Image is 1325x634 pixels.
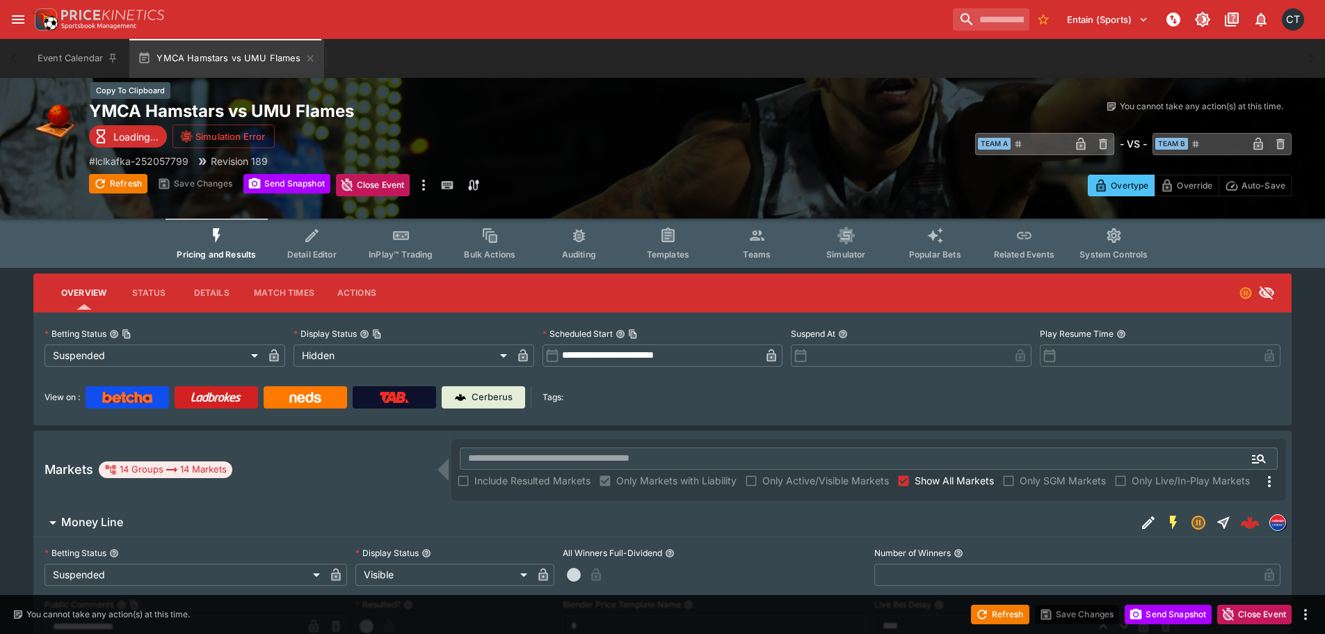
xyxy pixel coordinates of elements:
div: lclkafka [1269,514,1286,531]
span: Only Markets with Liability [616,473,737,488]
button: Copy To Clipboard [628,329,638,339]
span: Pricing and Results [177,249,256,260]
p: Number of Winners [874,547,951,559]
span: Show All Markets [915,473,994,488]
p: Loading... [113,129,159,144]
span: Detail Editor [287,249,337,260]
button: Event Calendar [29,39,127,78]
button: Notifications [1248,7,1274,32]
button: Number of Winners [954,548,963,558]
p: Revision 189 [211,154,268,168]
button: Send Snapshot [1125,605,1212,624]
button: Overtype [1088,175,1155,196]
label: View on : [45,386,80,409]
img: lclkafka [1270,515,1285,530]
button: Betting StatusCopy To Clipboard [109,329,119,339]
button: Play Resume Time [1116,329,1126,339]
span: Only Active/Visible Markets [762,473,889,488]
span: Team A [978,138,1011,150]
p: Betting Status [45,328,106,340]
p: You cannot take any action(s) at this time. [26,608,190,621]
p: All Winners Full-Dividend [563,547,662,559]
button: more [1297,606,1314,623]
button: All Winners Full-Dividend [665,548,675,558]
button: Cameron Tarver [1278,4,1308,35]
div: Copy To Clipboard [90,82,170,100]
span: InPlay™ Trading [369,249,433,260]
button: Status [118,276,180,310]
button: Match Times [243,276,326,310]
p: Display Status [355,547,419,559]
span: System Controls [1079,249,1148,260]
div: 14 Groups 14 Markets [104,461,227,478]
button: open drawer [6,7,31,32]
div: Start From [1088,175,1292,196]
img: Ladbrokes [191,392,241,403]
button: Actions [326,276,388,310]
p: Cerberus [472,390,513,404]
p: Scheduled Start [543,328,613,340]
span: Include Resulted Markets [474,473,591,488]
button: Documentation [1219,7,1244,32]
p: Betting Status [45,547,106,559]
p: Auto-Save [1242,178,1285,193]
button: Refresh [89,174,147,193]
a: Cerberus [442,386,525,409]
h6: Money Line [61,515,123,530]
button: SGM Enabled [1161,510,1186,535]
div: Hidden [294,344,512,367]
svg: Hidden [1258,285,1275,301]
button: Refresh [971,605,1029,624]
p: Display Status [294,328,357,340]
p: Suspend At [791,328,835,340]
h6: - VS - [1120,136,1147,151]
span: Teams [743,249,771,260]
button: Open [1246,446,1271,471]
div: Suspended [45,564,325,586]
p: Copy To Clipboard [89,154,188,168]
h5: Markets [45,461,93,477]
button: more [415,174,432,196]
button: Overview [50,276,118,310]
button: Display Status [421,548,431,558]
span: Auditing [562,249,596,260]
img: basketball.png [33,100,78,145]
p: Override [1177,178,1212,193]
span: Bulk Actions [464,249,515,260]
button: YMCA Hamstars vs UMU Flames [129,39,324,78]
img: Betcha [102,392,152,403]
svg: More [1261,473,1278,490]
p: Play Resume Time [1040,328,1114,340]
img: Neds [289,392,321,403]
button: No Bookmarks [1032,8,1054,31]
button: Toggle light/dark mode [1190,7,1215,32]
button: Suspended [1186,510,1211,535]
svg: Suspended [1239,286,1253,300]
button: Close Event [1217,605,1292,624]
button: Display StatusCopy To Clipboard [360,329,369,339]
input: search [953,8,1029,31]
button: Suspend At [838,329,848,339]
img: logo-cerberus--red.svg [1240,513,1260,532]
label: Tags: [543,386,563,409]
a: 07e58632-17da-4b07-9f3d-9547f7839475 [1236,509,1264,537]
button: Select Tenant [1059,8,1157,31]
button: Betting Status [109,548,119,558]
span: Only SGM Markets [1020,473,1106,488]
button: Straight [1211,510,1236,535]
img: Cerberus [455,392,466,403]
div: Cameron Tarver [1282,8,1304,31]
button: NOT Connected to PK [1161,7,1186,32]
p: You cannot take any action(s) at this time. [1120,100,1283,113]
div: Event type filters [166,219,1159,268]
button: Edit Detail [1136,510,1161,535]
button: Override [1154,175,1219,196]
svg: Suspended [1190,514,1207,531]
button: Money Line [33,509,1136,537]
button: Close Event [336,174,410,196]
img: Sportsbook Management [61,23,136,29]
span: Only Live/In-Play Markets [1132,473,1250,488]
img: TabNZ [380,392,409,403]
button: Simulation Error [172,125,275,148]
span: Team B [1155,138,1188,150]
